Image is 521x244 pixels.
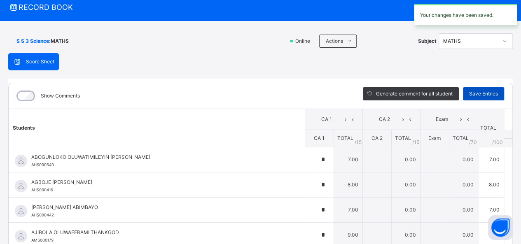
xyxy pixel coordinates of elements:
span: CA 1 [314,135,325,141]
span: Subject [418,37,437,45]
span: TOTAL [395,135,411,141]
td: 8.00 [334,172,362,197]
span: Score Sheet [26,58,54,65]
span: CA 2 [371,135,383,141]
span: / 70 [469,139,477,146]
span: Students [13,125,35,131]
td: 0.00 [449,172,478,197]
td: 7.00 [334,147,362,172]
td: 0.00 [449,147,478,172]
span: AJIBOLA OLUWAFERAMI THANKGOD [31,229,286,236]
span: AHS000442 [31,213,54,217]
td: 0.00 [449,197,478,222]
span: AHS000540 [31,163,54,167]
td: 7.00 [478,197,504,222]
img: default.svg [15,155,27,167]
td: 8.00 [478,172,504,197]
span: / 15 [355,139,362,146]
button: Open asap [488,215,513,240]
span: /100 [492,139,503,146]
img: default.svg [15,180,27,192]
span: AGBOJE [PERSON_NAME] [31,179,286,186]
span: Generate comment for all student [376,90,453,98]
span: ABOGUNLOKO OLUWATIMILEYIN [PERSON_NAME] [31,153,286,161]
div: Your changes have been saved. [414,4,517,25]
img: default.svg [15,230,27,242]
td: 7.00 [334,197,362,222]
span: [PERSON_NAME] ABIMBAYO [31,204,286,211]
span: Exam [427,116,458,123]
td: 0.00 [391,172,420,197]
td: 7.00 [478,147,504,172]
span: Exam [428,135,441,141]
span: RECORD BOOK [8,2,500,13]
span: S S 3 Science : [16,37,51,45]
span: Online [294,37,315,45]
td: 0.00 [391,147,420,172]
div: MATHS [443,37,498,45]
span: / 15 [412,139,419,146]
span: AMS000179 [31,238,54,242]
span: TOTAL [337,135,353,141]
span: CA 2 [369,116,400,123]
label: Show Comments [41,92,80,100]
span: AHS000416 [31,188,53,192]
span: TOTAL [453,135,469,141]
span: Actions [326,37,343,45]
span: Save Entries [469,90,498,98]
span: MATHS [51,37,69,45]
span: CA 1 [311,116,342,123]
img: default.svg [15,205,27,217]
td: 0.00 [391,197,420,222]
th: TOTAL [478,109,504,147]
